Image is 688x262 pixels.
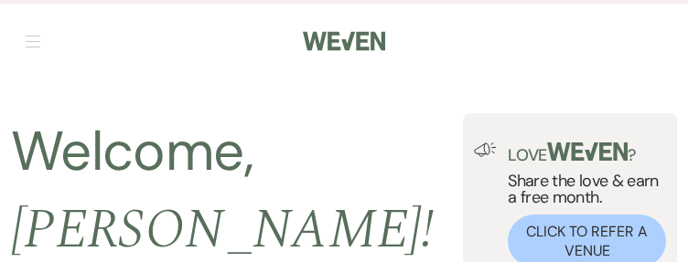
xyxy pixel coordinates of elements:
[547,142,629,161] img: weven-logo-green.svg
[474,142,497,157] img: loud-speaker-illustration.svg
[303,22,385,60] img: Weven Logo
[508,142,666,163] p: Love ?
